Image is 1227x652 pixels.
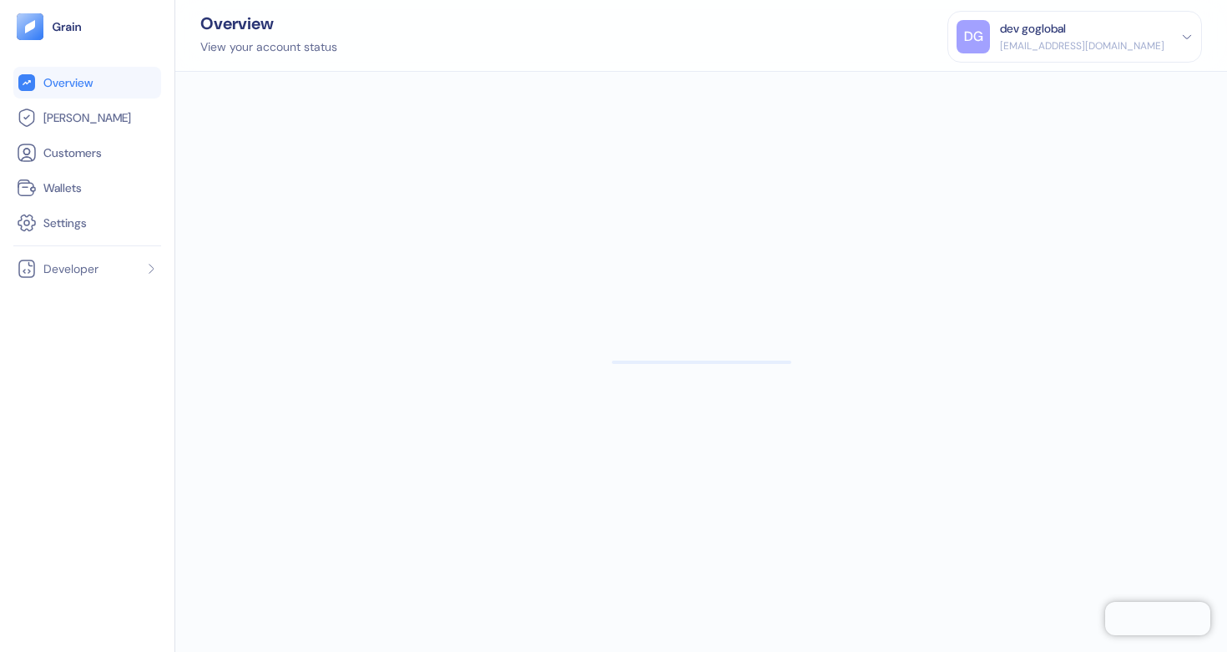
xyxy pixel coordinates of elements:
[43,109,131,126] span: [PERSON_NAME]
[1000,20,1066,38] div: dev goglobal
[200,38,337,56] div: View your account status
[43,215,87,231] span: Settings
[43,260,98,277] span: Developer
[957,20,990,53] div: DG
[43,144,102,161] span: Customers
[1000,38,1164,53] div: [EMAIL_ADDRESS][DOMAIN_NAME]
[52,21,83,33] img: logo
[17,143,158,163] a: Customers
[17,178,158,198] a: Wallets
[17,213,158,233] a: Settings
[17,108,158,128] a: [PERSON_NAME]
[43,179,82,196] span: Wallets
[1105,602,1210,635] iframe: Chatra live chat
[200,15,337,32] div: Overview
[43,74,93,91] span: Overview
[17,73,158,93] a: Overview
[17,13,43,40] img: logo-tablet-V2.svg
